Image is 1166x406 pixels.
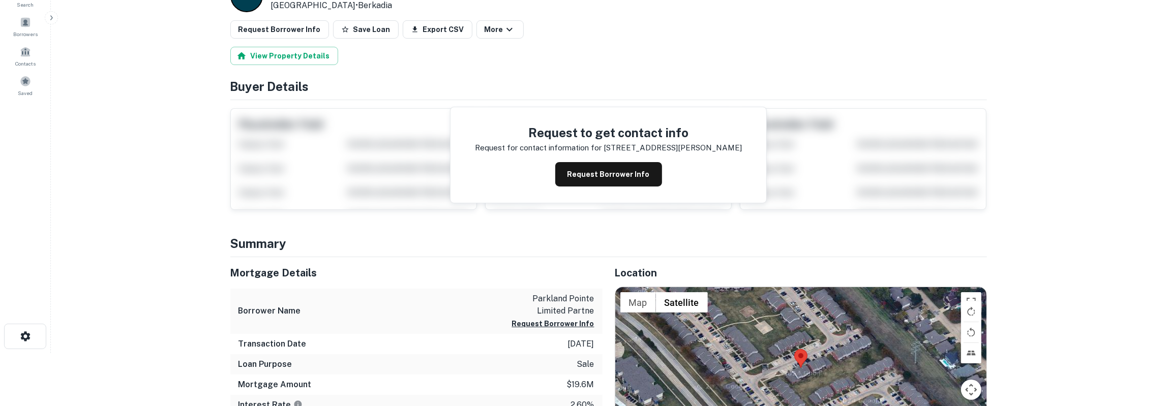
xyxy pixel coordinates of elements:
button: Show street map [620,292,656,313]
p: [STREET_ADDRESS][PERSON_NAME] [604,142,742,154]
button: More [476,20,524,39]
p: $19.6m [567,379,594,391]
span: Search [17,1,34,9]
a: Contacts [3,42,48,70]
button: Request Borrower Info [512,318,594,330]
h6: Transaction Date [238,338,307,350]
button: Rotate map clockwise [961,301,981,322]
h5: Location [615,265,987,280]
button: View Property Details [230,47,338,65]
h5: Mortgage Details [230,265,603,280]
h6: Loan Purpose [238,358,292,370]
span: Borrowers [13,30,38,38]
button: Rotate map counterclockwise [961,322,981,342]
iframe: Chat Widget [1115,325,1166,373]
a: Berkadia [358,1,393,10]
h4: Buyer Details [230,77,987,96]
h4: Request to get contact info [475,123,742,142]
button: Map camera controls [961,380,981,400]
button: Tilt map [961,343,981,363]
span: Contacts [15,59,36,68]
button: Save Loan [333,20,399,39]
span: Saved [18,89,33,97]
button: Request Borrower Info [230,20,329,39]
button: Request Borrower Info [555,162,662,186]
p: Request for contact information for [475,142,602,154]
p: sale [577,358,594,370]
button: Export CSV [403,20,472,39]
a: Saved [3,72,48,99]
button: Toggle fullscreen view [961,292,981,313]
h4: Summary [230,234,987,253]
p: [DATE] [568,338,594,350]
h6: Mortgage Amount [238,379,312,391]
button: Show satellite imagery [656,292,708,313]
p: parkland pointe limited partne [503,293,594,317]
a: Borrowers [3,13,48,40]
h6: Borrower Name [238,305,301,317]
